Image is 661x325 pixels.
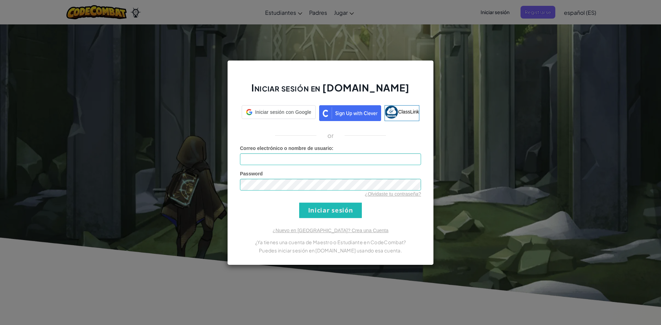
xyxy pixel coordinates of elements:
[240,246,421,254] p: Puedes iniciar sesión en [DOMAIN_NAME] usando esa cuenta.
[240,145,332,151] span: Correo electrónico o nombre de usuario
[242,105,316,119] div: Iniciar sesión con Google
[273,228,388,233] a: ¿Nuevo en [GEOGRAPHIC_DATA]? Crea una Cuenta
[242,105,316,121] a: Iniciar sesión con Google
[319,105,381,121] img: clever_sso_button@2x.png
[299,203,362,218] input: Iniciar sesión
[240,145,334,152] label: :
[365,191,421,197] a: ¿Olvidaste tu contraseña?
[398,109,419,114] span: ClassLink
[385,106,398,119] img: classlink-logo-small.png
[327,131,334,140] p: or
[255,109,311,116] span: Iniciar sesión con Google
[240,171,263,176] span: Password
[240,238,421,246] p: ¿Ya tienes una cuenta de Maestro o Estudiante en CodeCombat?
[240,81,421,101] h2: Iniciar sesión en [DOMAIN_NAME]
